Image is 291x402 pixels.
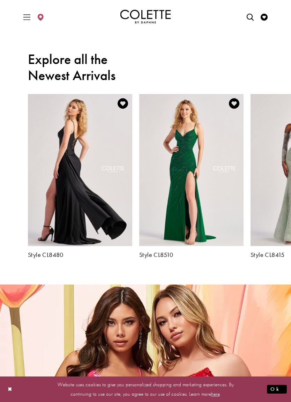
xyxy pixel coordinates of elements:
img: Colette by Daphne [120,10,171,24]
p: Website uses cookies to give you personalized shopping and marketing experiences. By continuing t... [50,380,241,399]
a: Visit Store Locator page [35,7,46,26]
a: Add to Wishlist [227,96,241,111]
a: Style CL8480 [28,251,132,258]
a: Colette by Daphne Homepage [120,10,171,24]
div: Header Menu. Buttons: Search, Wishlist [244,6,271,28]
a: Add to Wishlist [115,96,130,111]
button: Close Dialog [4,383,16,395]
a: Visit Colette by Daphne Style No. CL8480 Page [28,94,132,246]
a: Visit Colette by Daphne Style No. CL8510 Page [139,94,244,246]
div: Colette by Daphne Style No. CL8510 [136,91,247,262]
h2: Explore all the Newest Arrivals [28,51,263,84]
a: Style CL8510 [139,251,244,258]
button: Submit Dialog [267,385,287,394]
a: here [211,390,220,397]
a: Open Search dialog [245,7,255,26]
a: Visit Wishlist Page [259,7,269,26]
div: Colette by Daphne Style No. CL8480 [24,91,136,262]
span: Toggle Main Navigation Menu [22,7,32,26]
div: Header Menu Left. Buttons: Hamburger menu , Store Locator [20,6,48,28]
